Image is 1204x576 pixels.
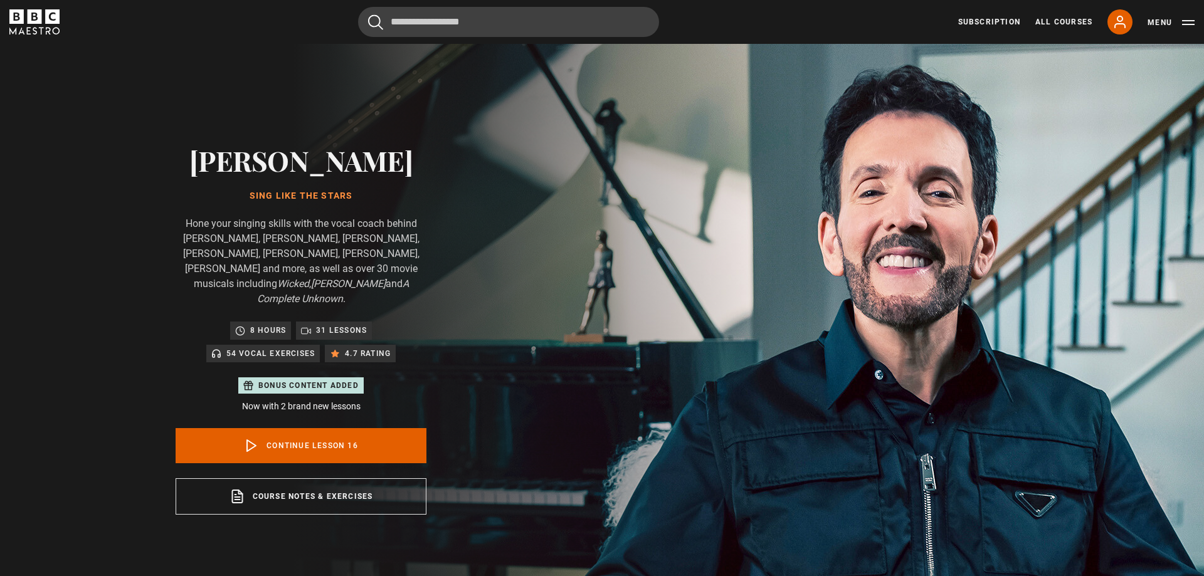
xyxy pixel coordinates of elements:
a: Subscription [958,16,1020,28]
a: Continue lesson 16 [176,428,426,463]
i: Wicked [277,278,309,290]
p: 31 lessons [316,324,367,337]
input: Search [358,7,659,37]
a: Course notes & exercises [176,478,426,515]
button: Toggle navigation [1148,16,1195,29]
h1: Sing Like the Stars [176,191,426,201]
p: Now with 2 brand new lessons [176,400,426,413]
button: Submit the search query [368,14,383,30]
p: Bonus content added [258,380,359,391]
svg: BBC Maestro [9,9,60,34]
p: 54 Vocal Exercises [226,347,315,360]
p: Hone your singing skills with the vocal coach behind [PERSON_NAME], [PERSON_NAME], [PERSON_NAME],... [176,216,426,306]
p: 4.7 rating [345,347,391,360]
h2: [PERSON_NAME] [176,144,426,176]
i: [PERSON_NAME] [311,278,386,290]
a: All Courses [1035,16,1092,28]
i: A Complete Unknown [257,278,409,305]
p: 8 hours [250,324,286,337]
